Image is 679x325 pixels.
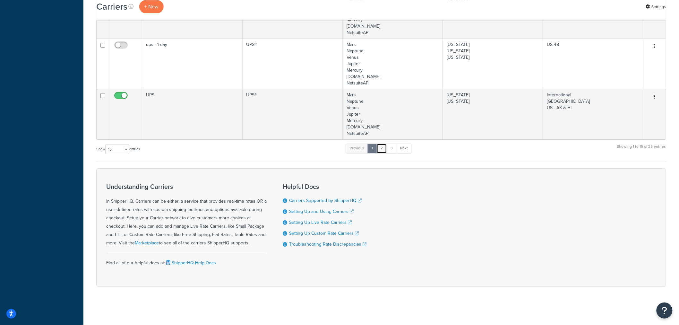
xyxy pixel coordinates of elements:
button: Open Resource Center [657,303,673,319]
a: ShipperHQ Help Docs [165,259,216,266]
a: Settings [646,2,666,11]
td: Mars Neptune Venus Jupiter Mercury [DOMAIN_NAME] NetsuiteAPI [343,39,443,89]
td: UPS [142,89,242,139]
td: Mars Neptune Venus Jupiter Mercury [DOMAIN_NAME] NetsuiteAPI [343,89,443,139]
div: Find all of our helpful docs at: [106,254,267,267]
td: UPS® [243,89,343,139]
h3: Helpful Docs [283,183,366,190]
td: [US_STATE] [US_STATE] [US_STATE] [443,39,543,89]
h1: Carriers [96,0,127,13]
td: International [GEOGRAPHIC_DATA] US - AK & HI [543,89,643,139]
a: Previous [346,144,368,153]
div: Showing 1 to 15 of 35 entries [617,143,666,157]
a: Setting Up Live Rate Carriers [289,219,352,226]
select: Showentries [105,145,129,154]
td: US 48 [543,39,643,89]
a: Setting Up and Using Carriers [289,208,354,215]
div: In ShipperHQ, Carriers can be either, a service that provides real-time rates OR a user-defined r... [106,183,267,247]
a: 1 [367,144,377,153]
a: Next [396,144,412,153]
label: Show entries [96,145,140,154]
a: 2 [376,144,387,153]
td: ups - 1 day [142,39,242,89]
a: 3 [386,144,397,153]
a: Carriers Supported by ShipperHQ [289,197,362,204]
h3: Understanding Carriers [106,183,267,190]
a: Setting Up Custom Rate Carriers [289,230,359,237]
td: UPS® [243,39,343,89]
td: [US_STATE] [US_STATE] [443,89,543,139]
a: Marketplace [135,240,159,246]
a: Troubleshooting Rate Discrepancies [289,241,366,248]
